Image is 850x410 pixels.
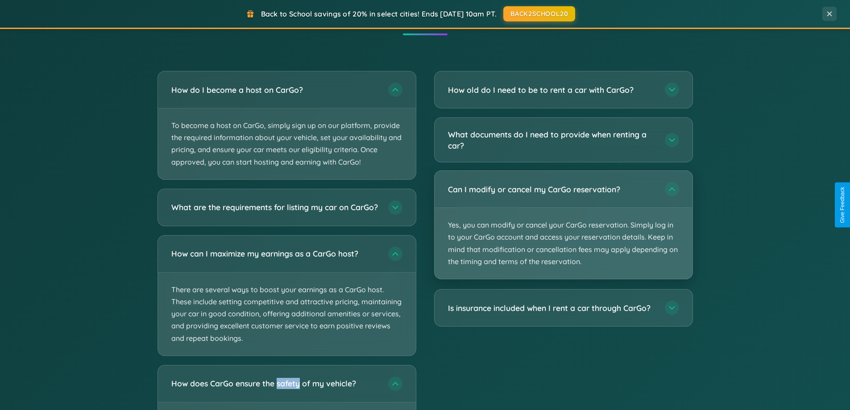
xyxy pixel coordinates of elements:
[171,202,379,213] h3: What are the requirements for listing my car on CarGo?
[503,6,575,21] button: BACK2SCHOOL20
[261,9,497,18] span: Back to School savings of 20% in select cities! Ends [DATE] 10am PT.
[158,273,416,356] p: There are several ways to boost your earnings as a CarGo host. These include setting competitive ...
[171,84,379,95] h3: How do I become a host on CarGo?
[448,129,656,151] h3: What documents do I need to provide when renting a car?
[171,248,379,259] h3: How can I maximize my earnings as a CarGo host?
[448,184,656,195] h3: Can I modify or cancel my CarGo reservation?
[171,378,379,389] h3: How does CarGo ensure the safety of my vehicle?
[839,187,846,223] div: Give Feedback
[448,302,656,314] h3: Is insurance included when I rent a car through CarGo?
[158,108,416,179] p: To become a host on CarGo, simply sign up on our platform, provide the required information about...
[448,84,656,95] h3: How old do I need to be to rent a car with CarGo?
[435,208,692,279] p: Yes, you can modify or cancel your CarGo reservation. Simply log in to your CarGo account and acc...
